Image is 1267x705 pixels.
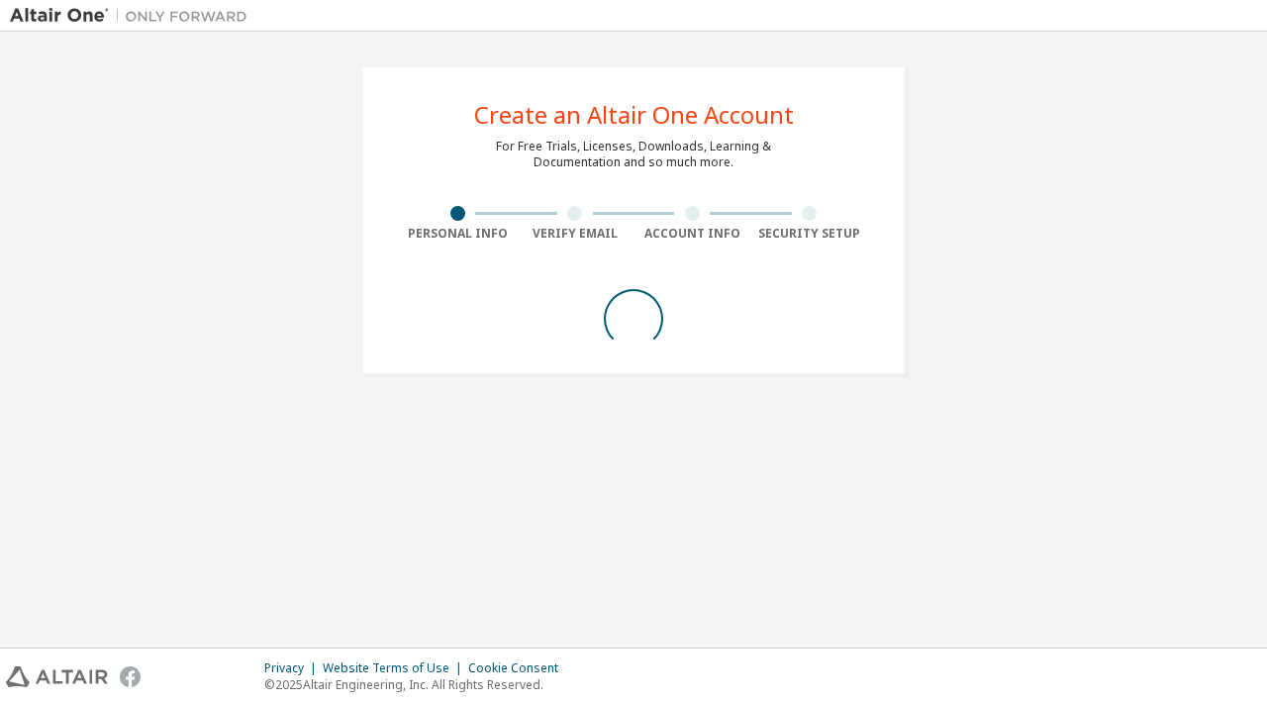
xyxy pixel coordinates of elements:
img: altair_logo.svg [6,666,108,687]
div: Security Setup [751,226,869,242]
div: Personal Info [399,226,517,242]
p: © 2025 Altair Engineering, Inc. All Rights Reserved. [264,676,570,693]
div: Cookie Consent [468,660,570,676]
div: For Free Trials, Licenses, Downloads, Learning & Documentation and so much more. [496,139,771,170]
img: facebook.svg [120,666,141,687]
img: Altair One [10,6,257,26]
div: Account Info [633,226,751,242]
div: Verify Email [517,226,634,242]
div: Website Terms of Use [323,660,468,676]
div: Privacy [264,660,323,676]
div: Create an Altair One Account [474,103,794,127]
